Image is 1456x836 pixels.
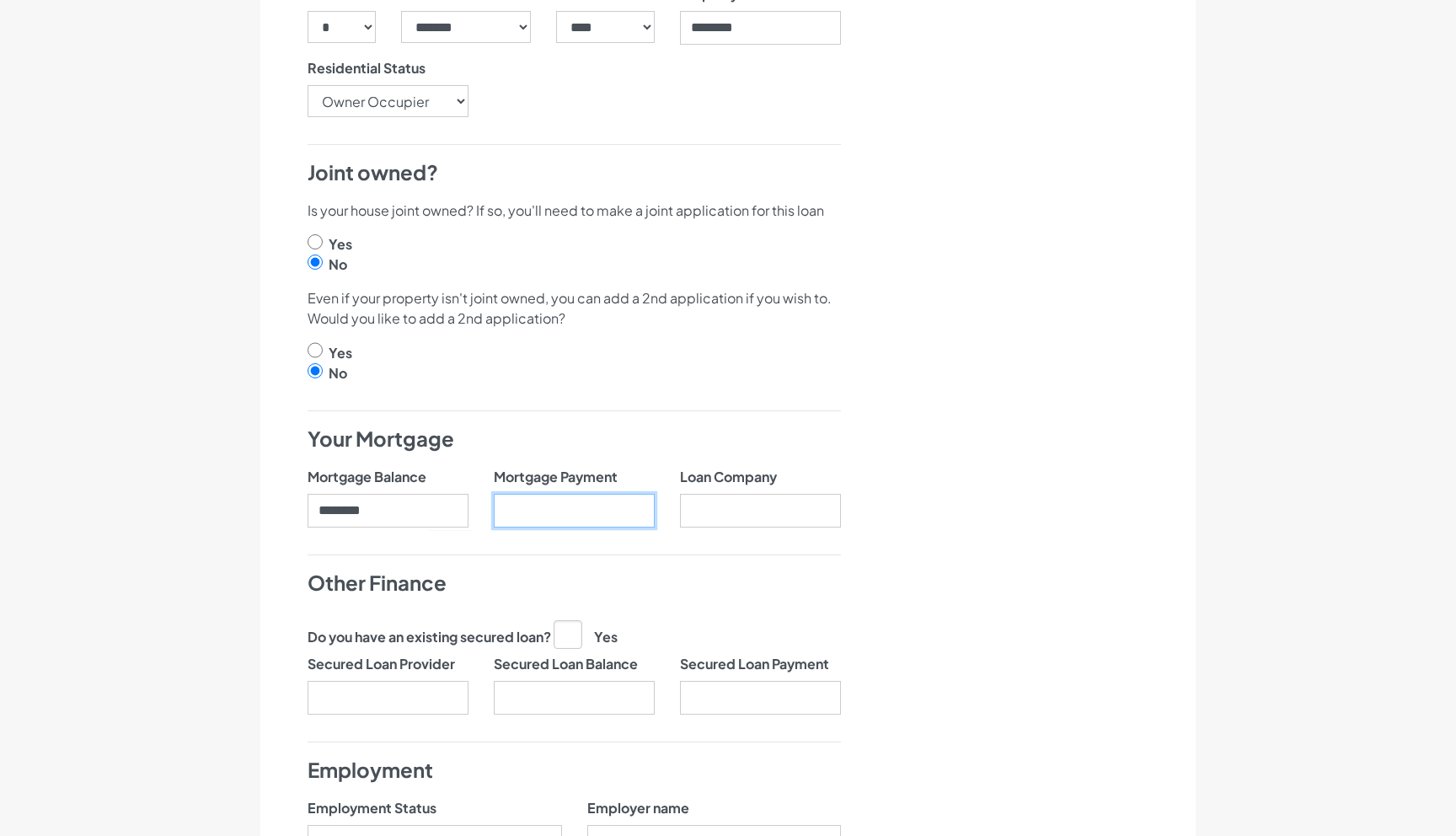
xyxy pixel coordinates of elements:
p: Even if your property isn't joint owned, you can add a 2nd application if you wish to. Would you ... [308,288,841,329]
label: No [329,255,347,275]
p: Is your house joint owned? If so, you'll need to make a joint application for this loan [308,201,841,221]
h4: Joint owned? [308,158,841,187]
h4: Your Mortgage [308,425,841,453]
label: Residential Status [308,58,426,78]
label: Mortgage Payment [494,467,618,487]
label: Mortgage Balance [308,467,426,487]
label: Secured Loan Balance [494,654,638,674]
label: Yes [329,234,352,255]
label: No [329,363,347,383]
h4: Employment [308,756,841,785]
label: Loan Company [680,467,777,487]
label: Employment Status [308,798,436,818]
label: Secured Loan Provider [308,654,455,674]
label: Yes [329,343,352,363]
label: Employer name [587,798,689,818]
label: Yes [554,620,618,647]
label: Secured Loan Payment [680,654,829,674]
h4: Other Finance [308,569,841,598]
label: Do you have an existing secured loan? [308,627,551,647]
